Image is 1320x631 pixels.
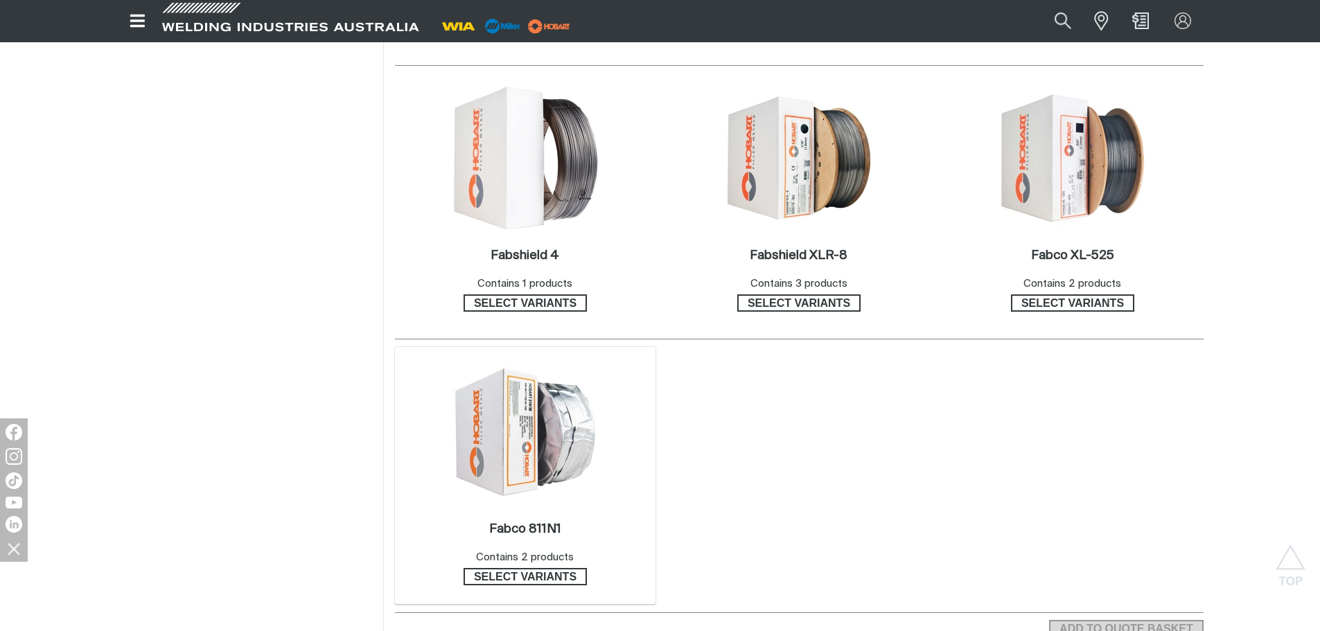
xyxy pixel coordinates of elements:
[477,276,572,292] div: Contains 1 products
[1011,294,1134,312] a: Select variants of Fabco XL-525
[524,16,574,37] img: miller
[2,537,26,560] img: hide socials
[6,424,22,441] img: Facebook
[6,448,22,465] img: Instagram
[725,84,873,232] img: Fabshield XLR-8
[750,276,847,292] div: Contains 3 products
[451,365,599,499] img: Fabco 811N1
[489,522,561,537] a: Fabco 811N1
[1022,6,1086,37] input: Product name or item number...
[750,248,847,264] a: Fabshield XLR-8
[524,21,574,31] a: miller
[451,84,599,232] img: Fabshield 4
[489,523,561,535] h2: Fabco 811N1
[491,249,559,262] h2: Fabshield 4
[491,248,559,264] a: Fabshield 4
[739,294,859,312] span: Select variants
[6,472,22,489] img: TikTok
[998,84,1147,232] img: Fabco XL-525
[464,568,587,586] a: Select variants of Fabco 811N1
[1031,249,1114,262] h2: Fabco XL-525
[465,568,586,586] span: Select variants
[737,294,861,312] a: Select variants of Fabshield XLR-8
[750,249,847,262] h2: Fabshield XLR-8
[1129,12,1152,29] a: Shopping cart (0 product(s))
[1023,276,1121,292] div: Contains 2 products
[1039,6,1086,37] button: Search products
[1031,248,1114,264] a: Fabco XL-525
[6,497,22,508] img: YouTube
[465,294,586,312] span: Select variants
[1012,294,1133,312] span: Select variants
[476,550,574,566] div: Contains 2 products
[1275,544,1306,576] button: Scroll to top
[464,294,587,312] a: Select variants of Fabshield 4
[6,516,22,533] img: LinkedIn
